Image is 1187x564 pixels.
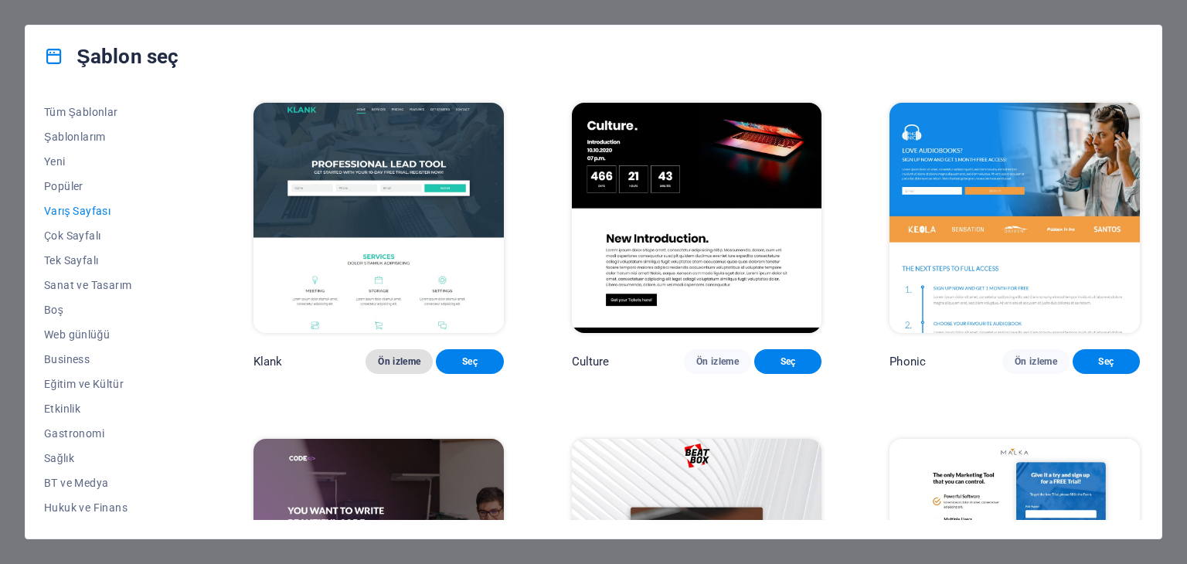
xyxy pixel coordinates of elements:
[696,355,739,368] span: Ön izleme
[44,297,185,322] button: Boş
[44,427,185,440] span: Gastronomi
[44,100,185,124] button: Tüm Şablonlar
[684,349,751,374] button: Ön izleme
[448,355,491,368] span: Seç
[44,477,185,489] span: BT ve Medya
[44,205,185,217] span: Varış Sayfası
[44,372,185,396] button: Eğitim ve Kültür
[44,403,185,415] span: Etkinlik
[44,124,185,149] button: Şablonlarım
[44,248,185,273] button: Tek Sayfalı
[44,396,185,421] button: Etkinlik
[44,279,185,291] span: Sanat ve Tasarım
[44,421,185,446] button: Gastronomi
[889,103,1140,333] img: Phonic
[44,273,185,297] button: Sanat ve Tasarım
[767,355,809,368] span: Seç
[754,349,821,374] button: Seç
[253,354,283,369] p: Klank
[44,106,185,118] span: Tüm Şablonlar
[1073,349,1140,374] button: Seç
[1015,355,1057,368] span: Ön izleme
[44,229,185,242] span: Çok Sayfalı
[44,223,185,248] button: Çok Sayfalı
[1085,355,1127,368] span: Seç
[44,180,185,192] span: Popüler
[572,103,822,333] img: Culture
[44,174,185,199] button: Popüler
[44,471,185,495] button: BT ve Medya
[44,322,185,347] button: Web günlüğü
[44,254,185,267] span: Tek Sayfalı
[44,199,185,223] button: Varış Sayfası
[44,304,185,316] span: Boş
[889,354,926,369] p: Phonic
[44,149,185,174] button: Yeni
[44,452,185,464] span: Sağlık
[253,103,504,333] img: Klank
[44,44,179,69] h4: Şablon seç
[436,349,503,374] button: Seç
[44,501,185,514] span: Hukuk ve Finans
[44,347,185,372] button: Business
[44,353,185,365] span: Business
[44,378,185,390] span: Eğitim ve Kültür
[44,155,185,168] span: Yeni
[44,495,185,520] button: Hukuk ve Finans
[44,446,185,471] button: Sağlık
[378,355,420,368] span: Ön izleme
[366,349,433,374] button: Ön izleme
[44,328,185,341] span: Web günlüğü
[572,354,610,369] p: Culture
[1002,349,1070,374] button: Ön izleme
[44,131,185,143] span: Şablonlarım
